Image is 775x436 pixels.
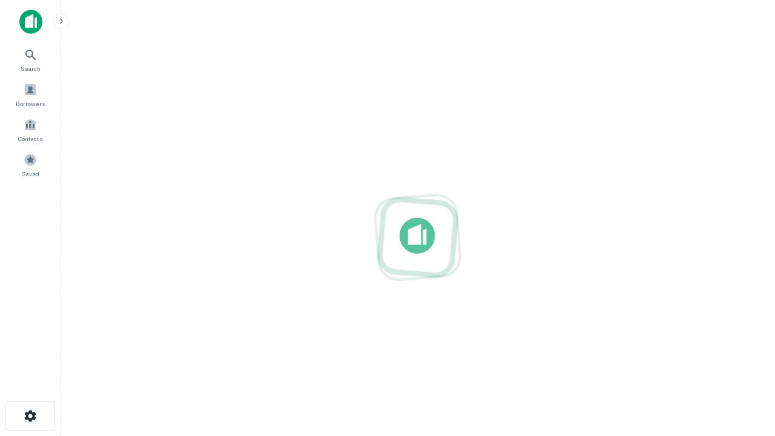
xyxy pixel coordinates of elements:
[18,134,42,144] span: Contacts
[19,10,42,34] img: capitalize-icon.png
[4,148,57,181] a: Saved
[4,78,57,111] a: Borrowers
[21,64,41,73] span: Search
[714,300,775,358] iframe: Chat Widget
[16,99,45,108] span: Borrowers
[4,113,57,146] a: Contacts
[22,169,39,179] span: Saved
[4,43,57,76] a: Search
